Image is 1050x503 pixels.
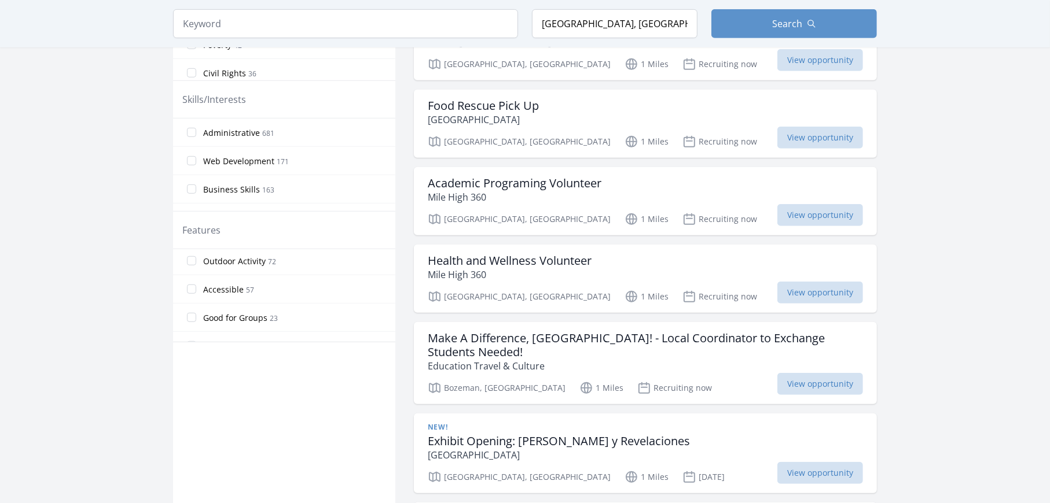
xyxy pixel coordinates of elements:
[414,245,877,313] a: Health and Wellness Volunteer Mile High 360 [GEOGRAPHIC_DATA], [GEOGRAPHIC_DATA] 1 Miles Recruiti...
[428,190,601,204] p: Mile High 360
[187,341,196,350] input: Involves Physical Labor 22
[428,434,690,448] h3: Exhibit Opening: [PERSON_NAME] y Revelaciones
[182,93,246,106] legend: Skills/Interests
[428,268,592,282] p: Mile High 360
[262,185,274,195] span: 163
[246,285,254,295] span: 57
[428,57,611,71] p: [GEOGRAPHIC_DATA], [GEOGRAPHIC_DATA]
[777,282,863,304] span: View opportunity
[625,135,669,149] p: 1 Miles
[682,212,757,226] p: Recruiting now
[428,254,592,268] h3: Health and Wellness Volunteer
[173,9,518,38] input: Keyword
[777,204,863,226] span: View opportunity
[187,313,196,322] input: Good for Groups 23
[777,49,863,71] span: View opportunity
[625,290,669,304] p: 1 Miles
[682,290,757,304] p: Recruiting now
[187,184,196,194] input: Business Skills 163
[428,423,447,432] span: New!
[428,290,611,304] p: [GEOGRAPHIC_DATA], [GEOGRAPHIC_DATA]
[625,57,669,71] p: 1 Miles
[579,381,623,395] p: 1 Miles
[203,184,260,195] span: Business Skills
[203,256,266,267] span: Outdoor Activity
[428,470,611,484] p: [GEOGRAPHIC_DATA], [GEOGRAPHIC_DATA]
[682,135,757,149] p: Recruiting now
[187,284,196,294] input: Accessible 57
[248,69,256,79] span: 36
[428,212,611,226] p: [GEOGRAPHIC_DATA], [GEOGRAPHIC_DATA]
[428,359,863,373] p: Education Travel & Culture
[414,90,877,158] a: Food Rescue Pick Up [GEOGRAPHIC_DATA] [GEOGRAPHIC_DATA], [GEOGRAPHIC_DATA] 1 Miles Recruiting now...
[203,127,260,139] span: Administrative
[187,256,196,265] input: Outdoor Activity 72
[428,448,690,462] p: [GEOGRAPHIC_DATA]
[777,462,863,484] span: View opportunity
[203,68,246,79] span: Civil Rights
[187,128,196,137] input: Administrative 681
[187,68,196,77] input: Civil Rights 36
[637,381,712,395] p: Recruiting now
[203,156,274,167] span: Web Development
[625,212,669,226] p: 1 Miles
[203,312,267,324] span: Good for Groups
[262,128,274,138] span: 681
[428,176,601,190] h3: Academic Programing Volunteer
[203,284,244,295] span: Accessible
[428,99,539,113] h3: Food Rescue Pick Up
[182,223,221,237] legend: Features
[428,331,863,359] h3: Make A Difference, [GEOGRAPHIC_DATA]! - Local Coordinator to Exchange Students Needed!
[625,470,669,484] p: 1 Miles
[414,413,877,493] a: New! Exhibit Opening: [PERSON_NAME] y Revelaciones [GEOGRAPHIC_DATA] [GEOGRAPHIC_DATA], [GEOGRAPH...
[682,57,757,71] p: Recruiting now
[711,9,877,38] button: Search
[772,17,802,31] span: Search
[277,157,289,167] span: 171
[532,9,697,38] input: Location
[268,257,276,267] span: 72
[414,167,877,235] a: Academic Programing Volunteer Mile High 360 [GEOGRAPHIC_DATA], [GEOGRAPHIC_DATA] 1 Miles Recruiti...
[414,322,877,404] a: Make A Difference, [GEOGRAPHIC_DATA]! - Local Coordinator to Exchange Students Needed! Education ...
[777,373,863,395] span: View opportunity
[682,470,725,484] p: [DATE]
[270,313,278,323] span: 23
[428,381,566,395] p: Bozeman, [GEOGRAPHIC_DATA]
[428,113,539,127] p: [GEOGRAPHIC_DATA]
[428,135,611,149] p: [GEOGRAPHIC_DATA], [GEOGRAPHIC_DATA]
[203,341,292,352] span: Involves Physical Labor
[777,127,863,149] span: View opportunity
[187,156,196,165] input: Web Development 171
